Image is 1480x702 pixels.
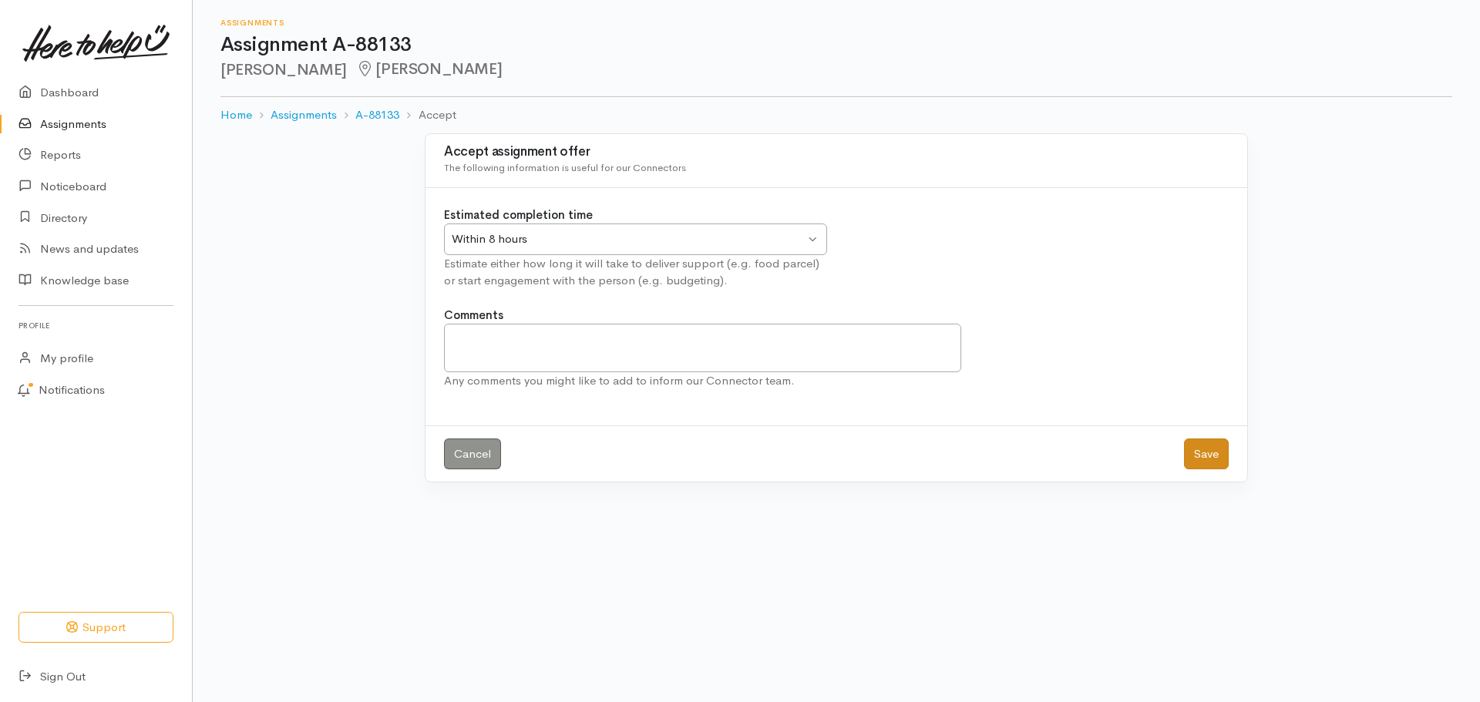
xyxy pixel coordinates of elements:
[220,61,1452,79] h2: [PERSON_NAME]
[220,18,1452,27] h6: Assignments
[444,207,593,224] label: Estimated completion time
[1184,438,1229,470] button: Save
[444,307,503,324] label: Comments
[220,106,252,124] a: Home
[452,230,805,248] div: Within 8 hours
[444,438,501,470] a: Cancel
[18,315,173,336] h6: Profile
[444,255,827,290] div: Estimate either how long it will take to deliver support (e.g. food parcel) or start engagement w...
[355,106,399,124] a: A-88133
[444,161,686,174] span: The following information is useful for our Connectors
[356,59,502,79] span: [PERSON_NAME]
[444,372,961,390] div: Any comments you might like to add to inform our Connector team.
[271,106,337,124] a: Assignments
[444,145,1229,160] h3: Accept assignment offer
[220,97,1452,133] nav: breadcrumb
[399,106,456,124] li: Accept
[220,34,1452,56] h1: Assignment A-88133
[18,612,173,643] button: Support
